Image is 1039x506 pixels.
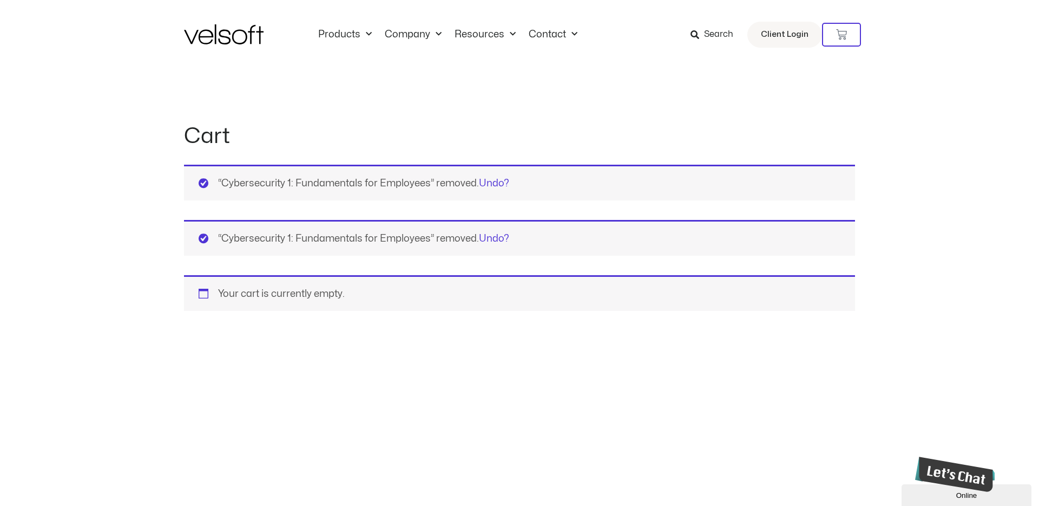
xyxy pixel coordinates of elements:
a: ResourcesMenu Toggle [448,29,522,41]
a: ProductsMenu Toggle [312,29,378,41]
div: “Cybersecurity 1: Fundamentals for Employees” removed. [184,220,855,256]
iframe: chat widget [902,482,1034,506]
span: Client Login [761,28,808,42]
div: Your cart is currently empty. [184,275,855,311]
a: ContactMenu Toggle [522,29,584,41]
h1: Cart [184,121,855,152]
a: Undo? [479,234,509,243]
img: Velsoft Training Materials [184,24,264,44]
a: Client Login [747,22,822,48]
iframe: chat widget [911,452,995,496]
div: “Cybersecurity 1: Fundamentals for Employees” removed. [184,165,855,200]
span: Search [704,28,733,42]
a: Search [691,25,741,44]
nav: Menu [312,29,584,41]
a: CompanyMenu Toggle [378,29,448,41]
a: Undo? [479,179,509,188]
img: Chat attention grabber [4,4,88,40]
